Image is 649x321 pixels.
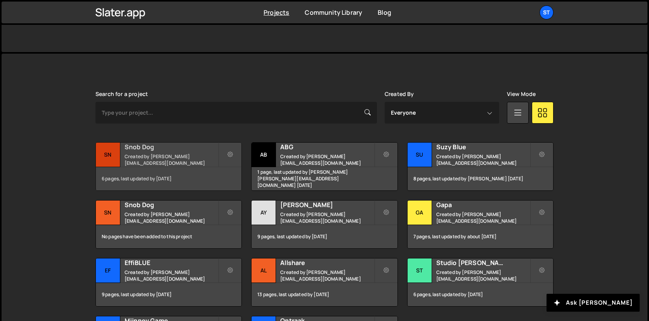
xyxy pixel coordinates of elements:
small: Created by [PERSON_NAME][EMAIL_ADDRESS][DOMAIN_NAME] [125,269,218,282]
div: Sn [96,201,120,225]
div: AB [252,143,276,167]
div: No pages have been added to this project [96,225,241,248]
a: St [540,5,554,19]
label: View Mode [507,91,536,97]
a: Su Suzy Blue Created by [PERSON_NAME][EMAIL_ADDRESS][DOMAIN_NAME] 8 pages, last updated by [PERSO... [407,142,554,191]
h2: Gapa [436,201,530,209]
h2: Snob Dog [125,143,218,151]
h2: [PERSON_NAME] [280,201,374,209]
div: St [408,258,432,283]
h2: Studio [PERSON_NAME] [436,258,530,267]
div: Al [252,258,276,283]
h2: ABG [280,143,374,151]
h2: Allshare [280,258,374,267]
a: AB ABG Created by [PERSON_NAME][EMAIL_ADDRESS][DOMAIN_NAME] 1 page, last updated by [PERSON_NAME]... [251,142,397,191]
div: 6 pages, last updated by [DATE] [96,167,241,190]
small: Created by [PERSON_NAME][EMAIL_ADDRESS][DOMAIN_NAME] [125,211,218,224]
a: Blog [378,8,391,17]
button: Ask [PERSON_NAME] [547,294,640,312]
label: Created By [385,91,414,97]
a: Al Allshare Created by [PERSON_NAME][EMAIL_ADDRESS][DOMAIN_NAME] 13 pages, last updated by [DATE] [251,258,397,307]
div: 6 pages, last updated by [DATE] [408,283,553,306]
a: Projects [264,8,289,17]
div: Sn [96,143,120,167]
a: Ay [PERSON_NAME] Created by [PERSON_NAME][EMAIL_ADDRESS][DOMAIN_NAME] 9 pages, last updated by [D... [251,200,397,249]
h2: Suzy Blue [436,143,530,151]
small: Created by [PERSON_NAME][EMAIL_ADDRESS][DOMAIN_NAME] [436,211,530,224]
small: Created by [PERSON_NAME][EMAIL_ADDRESS][DOMAIN_NAME] [436,153,530,166]
small: Created by [PERSON_NAME][EMAIL_ADDRESS][DOMAIN_NAME] [280,211,374,224]
div: Ga [408,201,432,225]
div: 7 pages, last updated by about [DATE] [408,225,553,248]
div: Ef [96,258,120,283]
h2: EffiBLUE [125,258,218,267]
div: 9 pages, last updated by [DATE] [252,225,397,248]
div: Ay [252,201,276,225]
input: Type your project... [95,102,377,124]
a: Ef EffiBLUE Created by [PERSON_NAME][EMAIL_ADDRESS][DOMAIN_NAME] 9 pages, last updated by [DATE] [95,258,242,307]
small: Created by [PERSON_NAME][EMAIL_ADDRESS][DOMAIN_NAME] [280,153,374,166]
small: Created by [PERSON_NAME][EMAIL_ADDRESS][DOMAIN_NAME] [280,269,374,282]
div: 9 pages, last updated by [DATE] [96,283,241,306]
div: 1 page, last updated by [PERSON_NAME] [PERSON_NAME][EMAIL_ADDRESS][DOMAIN_NAME] [DATE] [252,167,397,190]
div: 13 pages, last updated by [DATE] [252,283,397,306]
small: Created by [PERSON_NAME][EMAIL_ADDRESS][DOMAIN_NAME] [125,153,218,166]
a: Sn Snob Dog Created by [PERSON_NAME][EMAIL_ADDRESS][DOMAIN_NAME] No pages have been added to this... [95,200,242,249]
a: Sn Snob Dog Created by [PERSON_NAME][EMAIL_ADDRESS][DOMAIN_NAME] 6 pages, last updated by [DATE] [95,142,242,191]
h2: Snob Dog [125,201,218,209]
div: Su [408,143,432,167]
div: 8 pages, last updated by [PERSON_NAME] [DATE] [408,167,553,190]
label: Search for a project [95,91,148,97]
small: Created by [PERSON_NAME][EMAIL_ADDRESS][DOMAIN_NAME] [436,269,530,282]
a: Ga Gapa Created by [PERSON_NAME][EMAIL_ADDRESS][DOMAIN_NAME] 7 pages, last updated by about [DATE] [407,200,554,249]
a: St Studio [PERSON_NAME] Created by [PERSON_NAME][EMAIL_ADDRESS][DOMAIN_NAME] 6 pages, last update... [407,258,554,307]
a: Community Library [305,8,362,17]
